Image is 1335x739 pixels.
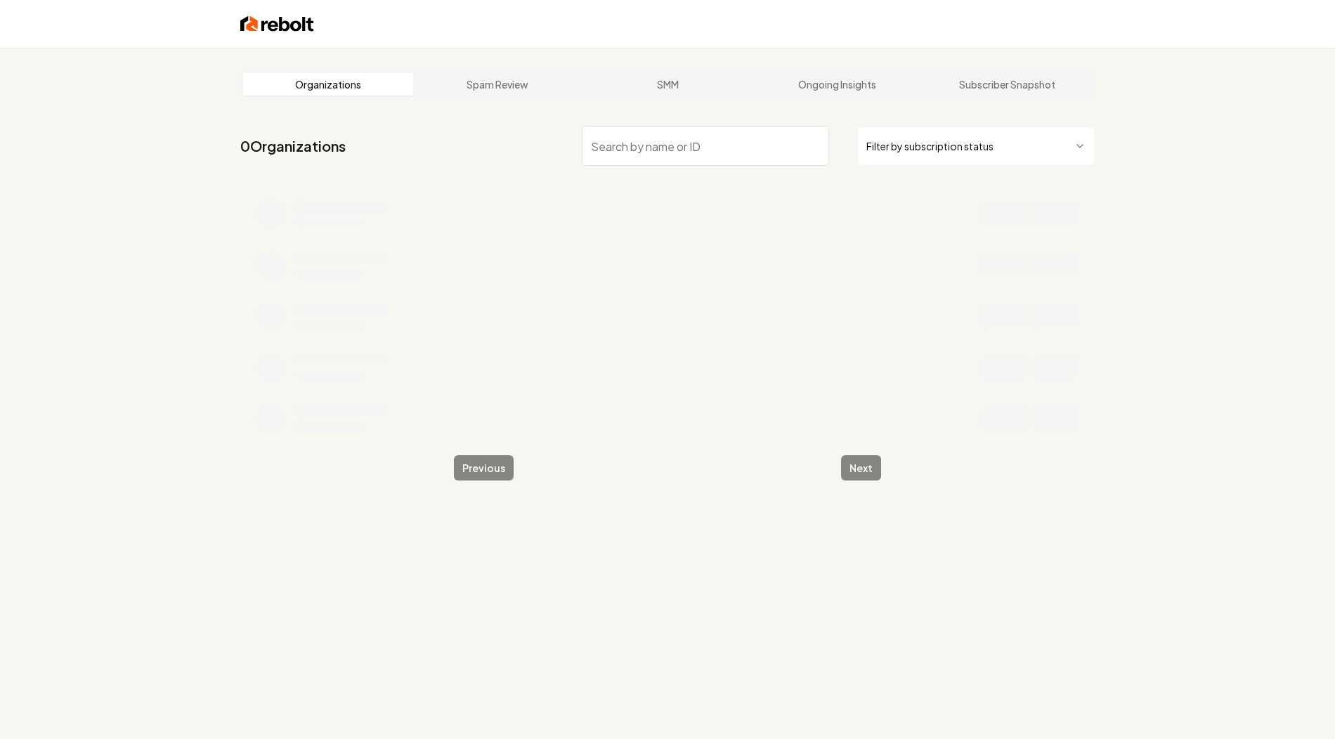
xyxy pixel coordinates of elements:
img: Rebolt Logo [240,14,314,34]
input: Search by name or ID [582,126,829,166]
a: Spam Review [413,73,583,96]
a: Subscriber Snapshot [922,73,1092,96]
a: 0Organizations [240,136,346,156]
a: Organizations [243,73,413,96]
a: Ongoing Insights [753,73,923,96]
a: SMM [582,73,753,96]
